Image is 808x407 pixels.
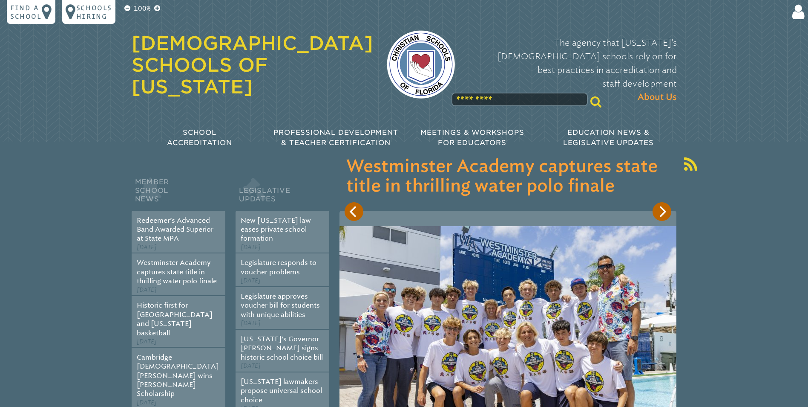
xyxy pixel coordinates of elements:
a: New [US_STATE] law eases private school formation [241,216,311,243]
button: Next [653,202,671,221]
a: [US_STATE]’s Governor [PERSON_NAME] signs historic school choice bill [241,335,323,361]
span: [DATE] [137,244,157,251]
a: [DEMOGRAPHIC_DATA] Schools of [US_STATE] [132,32,373,98]
span: [DATE] [241,277,261,284]
h2: Legislative Updates [236,176,329,211]
a: Cambridge [DEMOGRAPHIC_DATA][PERSON_NAME] wins [PERSON_NAME] Scholarship [137,353,219,398]
img: csf-logo-web-colors.png [387,30,455,99]
span: Education News & Legislative Updates [563,128,654,147]
h2: Member School News [132,176,225,211]
span: [DATE] [241,244,261,251]
span: School Accreditation [167,128,232,147]
span: Meetings & Workshops for Educators [420,128,524,147]
span: Professional Development & Teacher Certification [273,128,398,147]
span: [DATE] [241,320,261,327]
p: 100% [132,3,152,14]
button: Previous [345,202,363,221]
a: Westminster Academy captures state title in thrilling water polo finale [137,259,217,285]
a: Legislature approves voucher bill for students with unique abilities [241,292,320,319]
h3: Westminster Academy captures state title in thrilling water polo finale [346,157,670,196]
span: [DATE] [137,399,157,406]
a: Historic first for [GEOGRAPHIC_DATA] and [US_STATE] basketball [137,301,213,337]
a: [US_STATE] lawmakers propose universal school choice [241,378,322,404]
p: Schools Hiring [76,3,112,20]
p: Find a school [10,3,42,20]
a: Legislature responds to voucher problems [241,259,316,276]
span: [DATE] [137,286,157,294]
span: [DATE] [137,338,157,345]
p: The agency that [US_STATE]’s [DEMOGRAPHIC_DATA] schools rely on for best practices in accreditati... [469,36,677,104]
span: About Us [638,90,677,104]
span: [DATE] [241,362,261,369]
a: Redeemer’s Advanced Band Awarded Superior at State MPA [137,216,213,243]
